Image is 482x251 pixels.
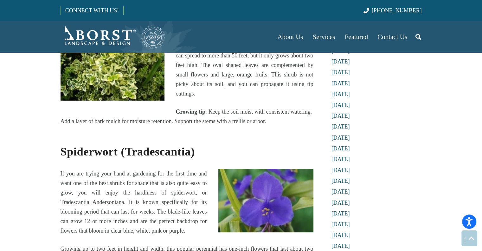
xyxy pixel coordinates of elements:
a: [DATE] [331,91,350,97]
a: [DATE] [331,188,350,195]
a: Search [412,29,425,45]
a: [DATE] [331,58,350,65]
a: CONNECT WITH US! [61,3,123,18]
a: [DATE] [331,145,350,152]
span: Featured [345,33,368,41]
a: [DATE] [331,221,350,228]
a: Back to top [461,230,477,246]
a: [DATE] [331,69,350,76]
span: About Us [277,33,303,41]
a: [DATE] [331,102,350,108]
a: [DATE] [331,123,350,130]
a: Featured [340,21,373,53]
a: Borst-Logo [61,24,166,50]
a: Contact Us [373,21,412,53]
a: About Us [273,21,308,53]
span: Contact Us [377,33,407,41]
a: [DATE] [331,243,350,249]
a: [DATE] [331,113,350,119]
a: [DATE] [331,135,350,141]
a: [DATE] [331,156,350,162]
a: [DATE] [331,167,350,173]
a: [DATE] [331,80,350,87]
a: [DATE] [331,210,350,217]
b: Growing tip [176,109,205,115]
span: [PHONE_NUMBER] [372,7,422,14]
a: Services [308,21,340,53]
img: Winter Creeper [61,22,164,101]
span: If you are trying your hand at gardening for the first time and want one of the best shrubs for s... [61,170,207,234]
strong: Spiderwort (Tradescantia) [61,145,195,158]
a: [PHONE_NUMBER] [363,7,421,14]
a: [DATE] [331,178,350,184]
a: [DATE] [331,232,350,238]
span: Services [312,33,335,41]
a: [DATE] [331,200,350,206]
img: Spiderwort (Tradescantia) [218,169,313,232]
